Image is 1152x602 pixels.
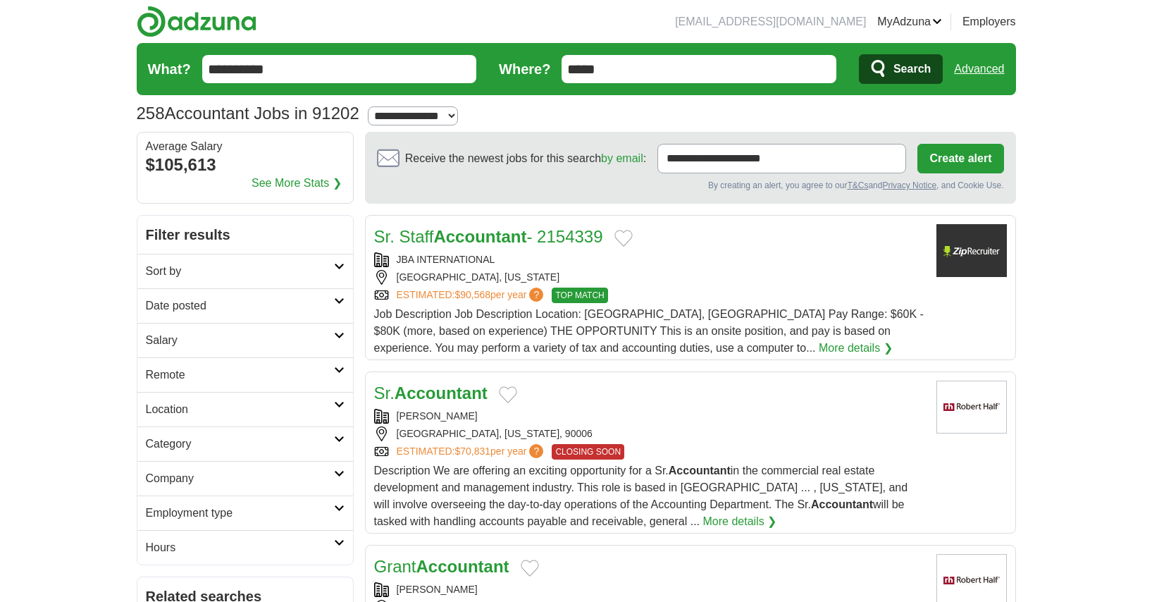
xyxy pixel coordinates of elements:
[137,323,353,357] a: Salary
[882,180,936,190] a: Privacy Notice
[137,288,353,323] a: Date posted
[416,557,509,576] strong: Accountant
[702,513,776,530] a: More details ❯
[146,539,334,556] h2: Hours
[137,357,353,392] a: Remote
[859,54,943,84] button: Search
[146,141,345,152] div: Average Salary
[374,426,925,441] div: [GEOGRAPHIC_DATA], [US_STATE], 90006
[146,505,334,522] h2: Employment type
[847,180,868,190] a: T&Cs
[433,227,526,246] strong: Accountant
[146,367,334,383] h2: Remote
[521,560,539,577] button: Add to favorite jobs
[614,230,633,247] button: Add to favorite jobs
[552,288,607,303] span: TOP MATCH
[374,308,924,354] span: Job Description Job Description Location: [GEOGRAPHIC_DATA], [GEOGRAPHIC_DATA] Pay Range: $60K - ...
[374,383,488,403] a: Sr.Accountant
[601,152,643,164] a: by email
[893,55,931,83] span: Search
[146,297,334,314] h2: Date posted
[146,332,334,349] h2: Salary
[137,461,353,496] a: Company
[819,340,893,357] a: More details ❯
[675,13,866,30] li: [EMAIL_ADDRESS][DOMAIN_NAME]
[146,263,334,280] h2: Sort by
[252,175,342,192] a: See More Stats ❯
[529,444,543,458] span: ?
[954,55,1004,83] a: Advanced
[137,392,353,426] a: Location
[499,386,517,403] button: Add to favorite jobs
[877,13,942,30] a: MyAdzuna
[529,288,543,302] span: ?
[377,179,1004,192] div: By creating an alert, you agree to our and , and Cookie Use.
[137,254,353,288] a: Sort by
[146,152,345,178] div: $105,613
[374,270,925,285] div: [GEOGRAPHIC_DATA], [US_STATE]
[397,288,547,303] a: ESTIMATED:$90,568per year?
[397,444,547,460] a: ESTIMATED:$70,831per year?
[374,252,925,267] div: JBA INTERNATIONAL
[374,465,908,527] span: Description We are offering an exciting opportunity for a Sr. in the commercial real estate devel...
[397,410,478,422] a: [PERSON_NAME]
[374,227,603,246] a: Sr. StaffAccountant- 2154339
[146,470,334,487] h2: Company
[669,465,731,477] strong: Accountant
[146,436,334,453] h2: Category
[936,381,1007,434] img: Robert Half logo
[936,224,1007,277] img: Company logo
[454,289,490,300] span: $90,568
[395,383,488,403] strong: Accountant
[405,150,646,167] span: Receive the newest jobs for this search :
[962,13,1016,30] a: Employers
[499,59,550,80] label: Where?
[397,584,478,595] a: [PERSON_NAME]
[137,101,165,126] span: 258
[454,446,490,457] span: $70,831
[917,144,1003,173] button: Create alert
[137,6,256,37] img: Adzuna logo
[137,426,353,461] a: Category
[552,444,624,460] span: CLOSING SOON
[137,530,353,565] a: Hours
[148,59,191,80] label: What?
[374,557,509,576] a: GrantAccountant
[137,216,353,254] h2: Filter results
[146,401,334,418] h2: Location
[137,496,353,530] a: Employment type
[137,104,359,123] h1: Accountant Jobs in 91202
[811,498,873,510] strong: Accountant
